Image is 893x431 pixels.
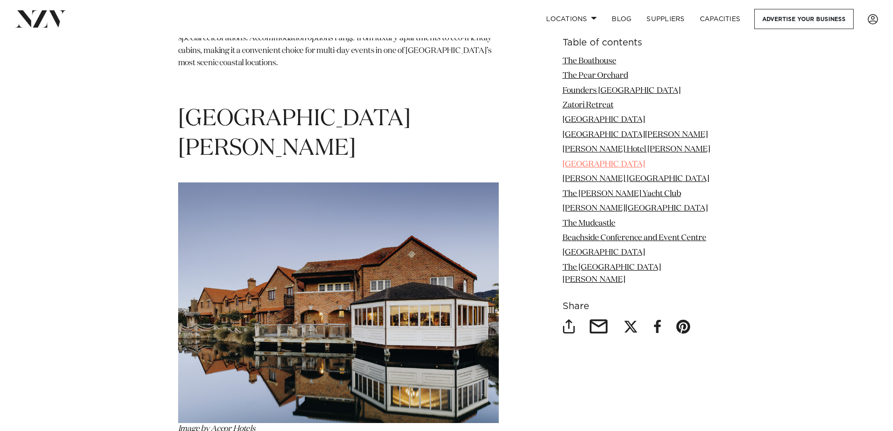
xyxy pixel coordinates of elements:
a: Capacities [692,9,748,29]
a: SUPPLIERS [639,9,692,29]
a: The [PERSON_NAME] Yacht Club [563,190,681,198]
a: The Boathouse [563,57,616,65]
a: [GEOGRAPHIC_DATA] [563,116,645,124]
h1: [GEOGRAPHIC_DATA][PERSON_NAME] [178,105,499,164]
a: [GEOGRAPHIC_DATA] [563,160,645,168]
img: nzv-logo.png [15,10,66,27]
h6: Share [563,302,715,311]
a: [GEOGRAPHIC_DATA] [563,249,645,257]
a: [PERSON_NAME] [GEOGRAPHIC_DATA] [563,175,709,183]
a: Advertise your business [754,9,854,29]
a: The Mudcastle [563,219,615,227]
a: [PERSON_NAME][GEOGRAPHIC_DATA] [563,204,708,212]
a: Founders [GEOGRAPHIC_DATA] [563,87,681,95]
a: [GEOGRAPHIC_DATA][PERSON_NAME] [563,131,708,139]
a: BLOG [604,9,639,29]
a: Locations [539,9,604,29]
a: The Pear Orchard [563,72,628,80]
a: The [GEOGRAPHIC_DATA][PERSON_NAME] [563,264,661,284]
a: Beachside Conference and Event Centre [563,234,706,242]
a: [PERSON_NAME] Hotel [PERSON_NAME] [563,146,710,154]
a: Zatori Retreat [563,101,614,109]
h6: Table of contents [563,38,715,48]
